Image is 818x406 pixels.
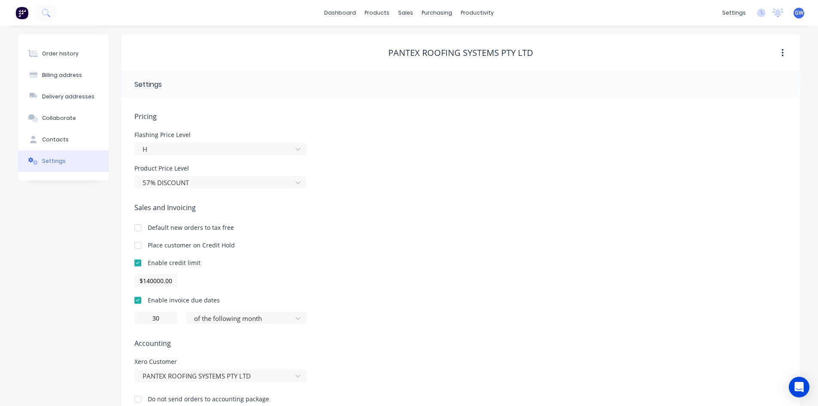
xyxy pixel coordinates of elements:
div: productivity [456,6,498,19]
div: Enable credit limit [148,258,201,267]
div: Place customer on Credit Hold [148,241,235,250]
div: products [360,6,394,19]
div: Billing address [42,71,82,79]
span: Sales and Invoicing [134,202,787,213]
div: Do not send orders to accounting package [148,394,269,403]
span: Accounting [134,338,787,348]
div: Default new orders to tax free [148,223,234,232]
div: Flashing Price Level [134,132,306,138]
div: Enable invoice due dates [148,296,220,305]
span: GW [795,9,803,17]
span: Pricing [134,111,787,122]
input: $0 [134,274,177,287]
button: Delivery addresses [18,86,109,107]
div: Collaborate [42,114,76,122]
div: Xero Customer [134,359,306,365]
button: Settings [18,150,109,172]
a: dashboard [320,6,360,19]
div: Product Price Level [134,165,306,171]
button: Contacts [18,129,109,150]
div: PANTEX ROOFING SYSTEMS PTY LTD [388,48,533,58]
input: 0 [134,311,177,324]
div: settings [718,6,750,19]
div: sales [394,6,417,19]
div: Order history [42,50,79,58]
button: Collaborate [18,107,109,129]
div: purchasing [417,6,456,19]
div: Contacts [42,136,69,143]
div: Open Intercom Messenger [789,377,809,397]
button: Billing address [18,64,109,86]
div: Delivery addresses [42,93,94,101]
div: Settings [42,157,66,165]
img: Factory [15,6,28,19]
button: Order history [18,43,109,64]
div: Settings [134,79,162,90]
